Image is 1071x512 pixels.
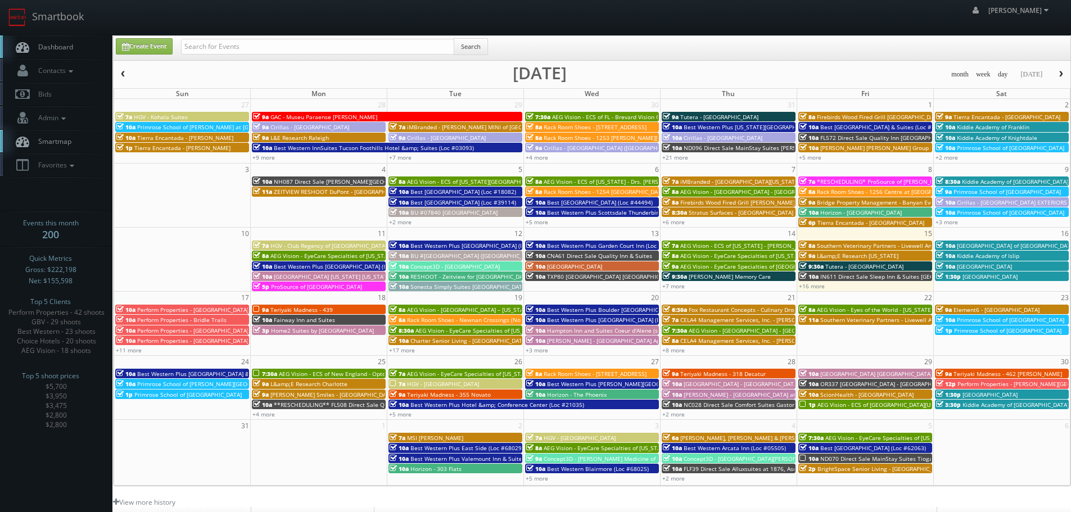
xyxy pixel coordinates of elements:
span: L&E Research Raleigh [270,134,329,142]
span: 9:30a [799,262,824,270]
span: 10a [526,209,545,216]
span: Best [GEOGRAPHIC_DATA] (Loc #62063) [820,444,926,452]
span: ZEITVIEW RESHOOT DuPont - [GEOGRAPHIC_DATA], [GEOGRAPHIC_DATA] [274,188,468,196]
span: Best [GEOGRAPHIC_DATA] (Loc #18082) [410,188,516,196]
span: iMBranded - [PERSON_NAME] MINI of [GEOGRAPHIC_DATA] [407,123,564,131]
span: Rack Room Shoes - 1256 Centre at [GEOGRAPHIC_DATA] [817,188,966,196]
span: 8a [799,188,815,196]
span: 1p [799,401,816,409]
span: 7a [390,370,405,378]
span: 10a [936,134,955,142]
span: **RESCHEDULING** FL508 Direct Sale Quality Inn Oceanfront [274,401,442,409]
span: 1p [936,327,952,334]
span: 10a [936,144,955,152]
span: 10a [526,252,545,260]
span: OR337 [GEOGRAPHIC_DATA] - [GEOGRAPHIC_DATA] [820,380,955,388]
span: Teriyaki Madness - 318 Decatur [680,370,766,378]
span: 10a [253,262,272,270]
span: 9a [526,144,542,152]
a: +8 more [662,346,685,354]
a: +16 more [799,282,825,290]
span: 9a [936,113,952,121]
span: 7a [390,380,405,388]
span: HGV - Club Regency of [GEOGRAPHIC_DATA] [270,242,387,250]
span: 8a [799,306,815,314]
span: Primrose School of [GEOGRAPHIC_DATA] [954,327,1061,334]
span: 6a [663,434,679,442]
span: 9a [799,198,815,206]
button: month [947,67,973,81]
span: 10a [663,401,682,409]
span: L&amp;E Research [US_STATE] [817,252,898,260]
span: 10a [116,123,135,131]
span: Best Western Plus Scottsdale Thunderbird Suites (Loc #03156) [547,209,717,216]
span: 10a [253,401,272,409]
span: 10a [390,273,409,280]
span: 11a [253,188,272,196]
span: Admin [33,113,69,123]
span: [GEOGRAPHIC_DATA] [962,273,1018,280]
a: +3 more [936,218,958,226]
span: AEG Vision - [GEOGRAPHIC_DATA] - [GEOGRAPHIC_DATA] [689,327,838,334]
span: Best Western Plus Hotel &amp; Conference Center (Loc #21035) [410,401,584,409]
span: 3:30p [936,401,961,409]
span: 10a [936,316,955,324]
span: Smartmap [33,137,71,146]
span: Southern Veterinary Partners - Livewell Animal Urgent Care of [PERSON_NAME] [817,242,1031,250]
span: 9a [936,306,952,314]
span: Best Western Plus Garden Court Inn (Loc #05224) [547,242,681,250]
span: 3p [253,327,269,334]
span: 9a [663,262,679,270]
a: +3 more [526,346,548,354]
span: [PERSON_NAME] [988,6,1052,15]
span: 10a [799,123,819,131]
span: 7:30a [253,370,277,378]
span: 8a [799,113,815,121]
span: Horizon - [GEOGRAPHIC_DATA] [820,209,902,216]
span: [GEOGRAPHIC_DATA] [GEOGRAPHIC_DATA] [820,370,932,378]
span: AEG Vision - ECS of [US_STATE] - Drs. [PERSON_NAME] and [PERSON_NAME] [544,178,745,185]
span: 10a [799,380,819,388]
span: 10a [526,337,545,345]
span: 10a [526,316,545,324]
span: TXP80 [GEOGRAPHIC_DATA] [GEOGRAPHIC_DATA] [547,273,677,280]
span: 10a [390,209,409,216]
span: AEG Vision - EyeCare Specialties of [US_STATE] - [PERSON_NAME] Eyecare Associates - [PERSON_NAME] [270,252,548,260]
span: Tierra Encantada - [PERSON_NAME] [137,134,233,142]
span: Charter Senior Living - [GEOGRAPHIC_DATA] [410,337,527,345]
span: 10a [390,455,409,463]
span: Firebirds Wood Fired Grill [PERSON_NAME] [680,198,795,206]
span: Best Western Arcata Inn (Loc #05505) [684,444,786,452]
span: Cirillas - [GEOGRAPHIC_DATA] [407,134,486,142]
span: [GEOGRAPHIC_DATA] [957,262,1012,270]
span: Primrose School of [PERSON_NAME][GEOGRAPHIC_DATA] [137,380,289,388]
span: 10a [936,252,955,260]
span: MSI [PERSON_NAME] [407,434,463,442]
span: Kiddie Academy of Islip [957,252,1019,260]
img: smartbook-logo.png [8,8,26,26]
span: Best [GEOGRAPHIC_DATA] (Loc #39114) [410,198,516,206]
span: 7a [390,123,405,131]
span: AEG Vision - ECS of FL - Brevard Vision Care - [PERSON_NAME] [552,113,718,121]
span: [GEOGRAPHIC_DATA] - [GEOGRAPHIC_DATA] [684,380,799,388]
span: 8a [390,306,405,314]
span: 10a [253,316,272,324]
span: 10a [390,198,409,206]
span: iMBranded - [GEOGRAPHIC_DATA][US_STATE] Toyota [680,178,820,185]
span: 8a [663,198,679,206]
span: 7:30a [799,434,824,442]
span: 10a [390,444,409,452]
span: 10a [799,370,819,378]
span: Best [GEOGRAPHIC_DATA] & Suites (Loc #37117) [820,123,950,131]
span: Southern Veterinary Partners - Livewell Animal Urgent Care of Goodyear [820,316,1015,324]
span: 10a [116,327,135,334]
span: 9a [253,123,269,131]
span: [PERSON_NAME] Memory Care [689,273,771,280]
span: 10a [799,273,819,280]
span: 9a [390,134,405,142]
span: Sonesta Simply Suites [GEOGRAPHIC_DATA] [410,283,527,291]
span: HGV - Kohala Suites [134,113,188,121]
span: 6p [799,219,816,226]
span: 7:30a [663,327,687,334]
span: Rack Room Shoes - 1253 [PERSON_NAME][GEOGRAPHIC_DATA] [544,134,711,142]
